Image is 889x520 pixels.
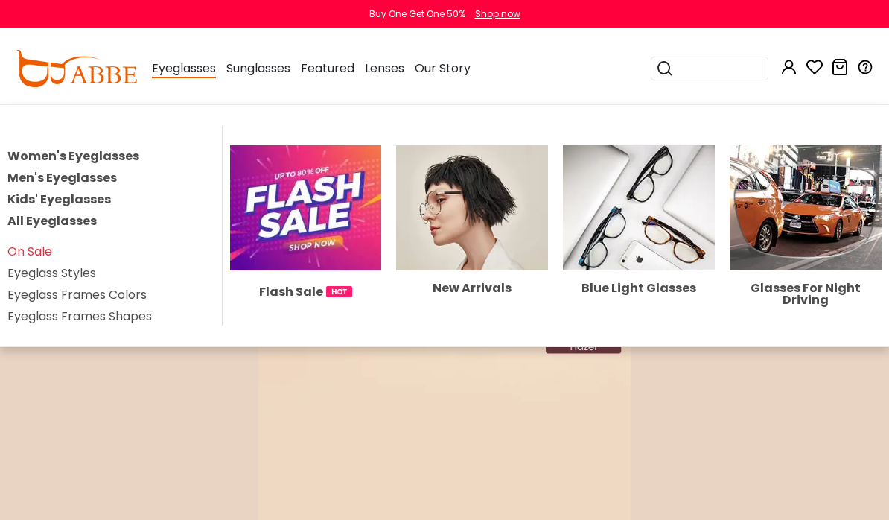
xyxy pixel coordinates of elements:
span: Sunglasses [226,60,290,77]
a: Glasses For Night Driving [730,198,882,306]
span: Our Story [415,60,471,77]
a: Men's Eyeglasses [7,169,117,186]
span: Eyeglasses [152,60,216,78]
div: Shop now [475,7,520,21]
a: Shop now [468,7,520,20]
a: On Sale [7,243,52,260]
a: All Eyeglasses [7,212,97,229]
div: Blue Light Glasses [563,282,715,294]
a: Flash Sale [230,198,382,301]
span: Featured [301,60,354,77]
span: Lenses [365,60,404,77]
a: Women's Eyeglasses [7,148,139,165]
div: Buy One Get One 50% [369,7,465,21]
img: Flash Sale [230,145,382,270]
a: Eyeglass Frames Colors [7,286,147,303]
div: Glasses For Night Driving [730,282,882,306]
img: Blue Light Glasses [563,145,715,270]
a: Kids' Eyeglasses [7,191,111,208]
a: Eyeglass Frames Shapes [7,308,152,325]
img: New Arrivals [396,145,548,270]
a: Eyeglass Styles [7,264,96,282]
div: New Arrivals [396,282,548,294]
span: Flash Sale [259,282,323,301]
img: Glasses For Night Driving [730,145,882,270]
a: Blue Light Glasses [563,198,715,294]
img: 1724998894317IetNH.gif [326,286,352,297]
img: abbeglasses.com [15,50,137,87]
a: New Arrivals [396,198,548,294]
